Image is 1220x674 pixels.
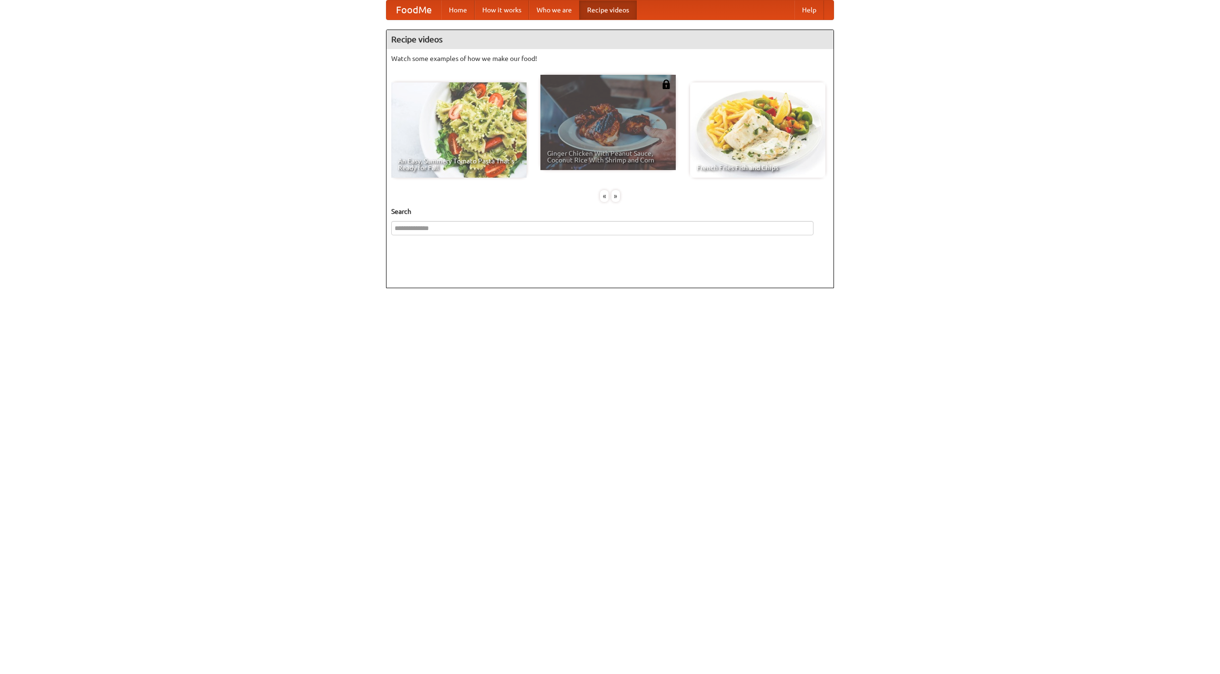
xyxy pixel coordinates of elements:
[579,0,637,20] a: Recipe videos
[611,190,620,202] div: »
[661,80,671,89] img: 483408.png
[441,0,475,20] a: Home
[386,30,834,49] h4: Recipe videos
[386,0,441,20] a: FoodMe
[697,164,819,171] span: French Fries Fish and Chips
[600,190,609,202] div: «
[391,54,829,63] p: Watch some examples of how we make our food!
[794,0,824,20] a: Help
[391,207,829,216] h5: Search
[475,0,529,20] a: How it works
[529,0,579,20] a: Who we are
[690,82,825,178] a: French Fries Fish and Chips
[398,158,520,171] span: An Easy, Summery Tomato Pasta That's Ready for Fall
[391,82,527,178] a: An Easy, Summery Tomato Pasta That's Ready for Fall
